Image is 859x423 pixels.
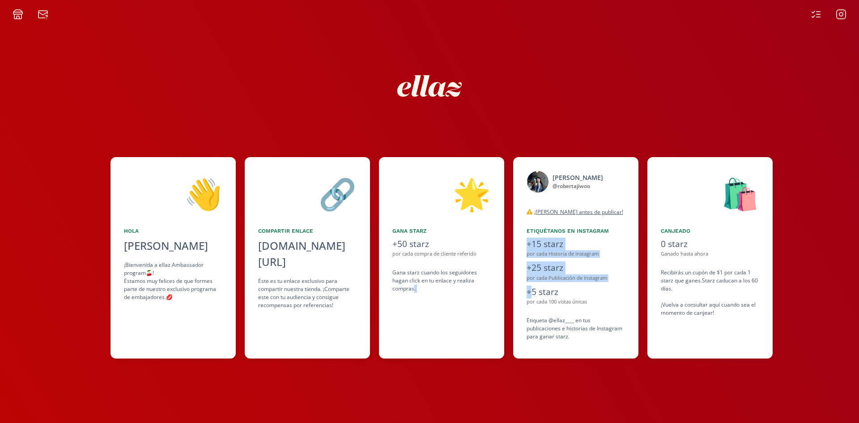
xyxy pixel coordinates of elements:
div: Ganado hasta ahora [661,250,759,258]
div: +15 starz [527,238,625,251]
div: 0 starz [661,238,759,251]
div: por cada Publicación de Instagram [527,274,625,282]
div: 🔗 [258,171,357,216]
div: por cada 100 vistas únicas [527,298,625,306]
div: +25 starz [527,261,625,274]
div: +5 starz [527,286,625,299]
div: 👋 [124,171,222,216]
div: Gana starz [392,227,491,235]
div: [PERSON_NAME] [553,173,603,182]
div: Etiquétanos en Instagram [527,227,625,235]
div: Canjeado [661,227,759,235]
div: por cada Historia de Instagram [527,250,625,258]
img: 524810648_18520113457031687_8089223174440955574_n.jpg [527,171,549,193]
div: Compartir Enlace [258,227,357,235]
div: +50 starz [392,238,491,251]
img: nKmKAABZpYV7 [389,46,470,126]
div: Gana starz cuando los seguidores hagan click en tu enlace y realiza compras . [392,269,491,293]
div: Hola [124,227,222,235]
div: por cada compra de cliente referido [392,250,491,258]
div: 🌟 [392,171,491,216]
div: Etiqueta @ellaz____ en tus publicaciones e historias de Instagram para ganar starz. [527,316,625,341]
div: Este es tu enlace exclusivo para compartir nuestra tienda. ¡Comparte este con tu audiencia y cons... [258,277,357,309]
div: @ robertajiwoo [553,182,603,190]
div: 🛍️ [661,171,759,216]
u: ¡[PERSON_NAME] antes de publicar! [534,208,623,216]
div: Recibirás un cupón de $1 por cada 1 starz que ganes. Starz caducan a los 60 días. ¡Vuelva a consu... [661,269,759,317]
div: ¡Bienvenida a ellaz Ambassador program🍒! Estamos muy felices de que formes parte de nuestro exclu... [124,261,222,301]
div: [DOMAIN_NAME][URL] [258,238,357,270]
div: [PERSON_NAME] [124,238,222,254]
